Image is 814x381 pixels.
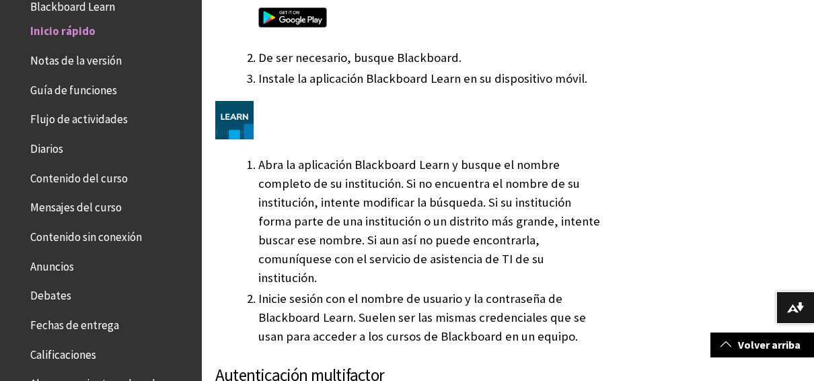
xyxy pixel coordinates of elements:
[215,101,254,139] img: Blackboard Learn App tile
[30,49,122,67] span: Notas de la versión
[30,167,128,185] span: Contenido del curso
[30,197,122,215] span: Mensajes del curso
[258,48,601,67] li: De ser necesario, busque Blackboard.
[30,343,96,361] span: Calificaciones
[30,255,74,273] span: Anuncios
[30,226,142,244] span: Contenido sin conexión
[258,289,601,346] li: Inicie sesión con el nombre de usuario y la contraseña de Blackboard Learn. Suelen ser las mismas...
[258,69,601,88] li: Instale la aplicación Blackboard Learn en su dispositivo móvil.
[258,155,601,287] li: Abra la aplicación Blackboard Learn y busque el nombre completo de su institución. Si no encuentr...
[30,137,63,155] span: Diarios
[30,285,71,303] span: Debates
[30,20,96,38] span: Inicio rápido
[30,314,119,332] span: Fechas de entrega
[710,333,814,357] a: Volver arriba
[258,7,327,28] img: Google Play
[30,79,117,97] span: Guía de funciones
[30,108,128,127] span: Flujo de actividades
